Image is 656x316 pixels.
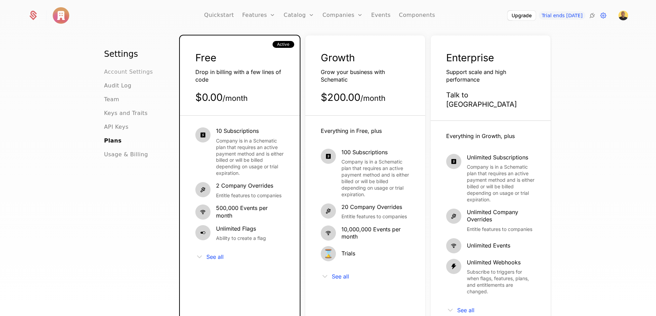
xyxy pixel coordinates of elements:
[195,253,204,261] i: chevron-down
[195,69,281,83] span: Drop in billing with a few lines of code
[216,225,266,233] span: Unlimited Flags
[467,259,535,266] span: Unlimited Webhooks
[104,49,162,159] nav: Main
[104,150,148,159] a: Usage & Billing
[446,69,506,83] span: Support scale and high performance
[216,182,281,190] span: 2 Company Overrides
[216,192,281,199] span: Entitle features to companies
[341,213,407,220] span: Entitle features to companies
[618,11,628,20] img: Jason Suárez
[195,52,216,64] span: Free
[104,137,122,145] a: Plans
[446,306,454,314] i: chevron-down
[321,69,385,83] span: Grow your business with Schematic
[446,52,494,64] span: Enterprise
[457,307,474,313] span: See all
[446,209,461,224] i: hammer
[216,138,284,177] span: Company is in a Schematic plan that requires an active payment method and is either billed or wil...
[467,164,535,203] span: Company is in a Schematic plan that requires an active payment method and is either billed or wil...
[341,149,410,156] span: 100 Subscriptions
[195,127,211,143] i: cashapp
[321,149,336,164] i: cashapp
[321,203,336,219] i: hammer
[467,269,535,295] span: Subscribe to triggers for when flags, features, plans, and entitlements are changed.
[195,182,211,197] i: hammer
[446,259,461,274] i: thunder
[467,226,535,233] span: Entitle features to companies
[446,154,461,169] i: cashapp
[321,246,336,261] span: ⌛
[53,7,69,24] img: Editia
[467,154,535,161] span: Unlimited Subscriptions
[341,226,410,241] span: 10,000,000 Events per month
[104,49,162,60] h1: Settings
[104,109,147,117] a: Keys and Traits
[195,91,248,103] span: $0.00
[206,254,224,260] span: See all
[360,94,386,103] sub: / month
[446,133,515,139] span: Everything in Growth, plus
[321,127,382,134] span: Everything in Free, plus
[588,11,596,20] a: Integrations
[104,123,129,131] a: API Keys
[195,225,211,240] i: boolean-on
[539,11,585,20] a: Trial ends [DATE]
[341,250,355,257] span: Trials
[321,225,336,241] i: signal
[223,94,248,103] sub: / month
[332,274,349,279] span: See all
[216,235,266,242] span: Ability to create a flag
[104,95,119,104] a: Team
[446,91,517,108] span: Talk to [GEOGRAPHIC_DATA]
[277,42,289,47] span: Active
[321,91,386,103] span: $200.00
[195,204,211,220] i: signal
[508,11,536,20] button: Upgrade
[341,159,410,198] span: Company is in a Schematic plan that requires an active payment method and is either billed or wil...
[467,242,510,250] span: Unlimited Events
[104,82,131,90] a: Audit Log
[216,127,284,135] span: 10 Subscriptions
[341,203,407,211] span: 20 Company Overrides
[599,11,607,20] a: Settings
[446,238,461,253] i: signal
[618,11,628,20] button: Open user button
[321,272,329,281] i: chevron-down
[216,204,284,219] span: 500,000 Events per month
[467,209,535,223] span: Unlimited Company Overrides
[321,52,355,64] span: Growth
[104,68,153,76] a: Account Settings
